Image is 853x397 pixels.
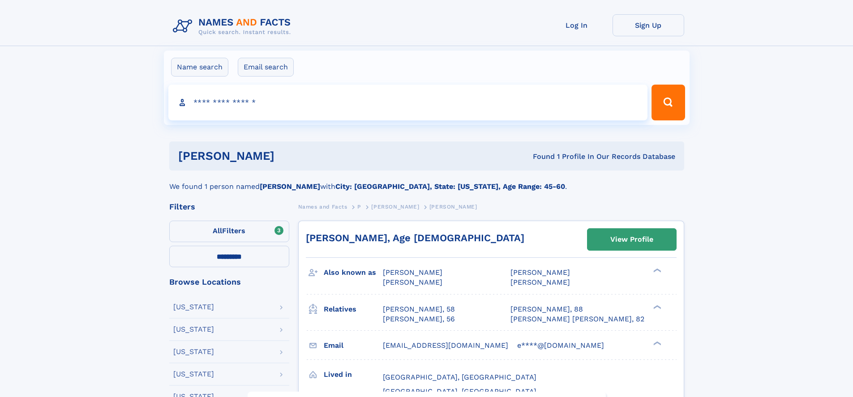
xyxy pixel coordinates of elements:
[169,171,684,192] div: We found 1 person named with .
[587,229,676,250] a: View Profile
[510,304,583,314] a: [PERSON_NAME], 88
[324,265,383,280] h3: Also known as
[173,303,214,311] div: [US_STATE]
[651,304,662,310] div: ❯
[306,232,524,243] a: [PERSON_NAME], Age [DEMOGRAPHIC_DATA]
[169,203,289,211] div: Filters
[357,204,361,210] span: P
[651,340,662,346] div: ❯
[383,304,455,314] a: [PERSON_NAME], 58
[260,182,320,191] b: [PERSON_NAME]
[168,85,648,120] input: search input
[383,373,536,381] span: [GEOGRAPHIC_DATA], [GEOGRAPHIC_DATA]
[169,278,289,286] div: Browse Locations
[213,226,222,235] span: All
[403,152,675,162] div: Found 1 Profile In Our Records Database
[510,314,644,324] a: [PERSON_NAME] [PERSON_NAME], 82
[169,221,289,242] label: Filters
[383,278,442,286] span: [PERSON_NAME]
[510,268,570,277] span: [PERSON_NAME]
[541,14,613,36] a: Log In
[238,58,294,77] label: Email search
[324,367,383,382] h3: Lived in
[173,326,214,333] div: [US_STATE]
[371,201,419,212] a: [PERSON_NAME]
[171,58,228,77] label: Name search
[429,204,477,210] span: [PERSON_NAME]
[298,201,347,212] a: Names and Facts
[173,348,214,355] div: [US_STATE]
[651,268,662,273] div: ❯
[178,150,404,162] h1: [PERSON_NAME]
[613,14,684,36] a: Sign Up
[610,229,653,250] div: View Profile
[383,341,508,350] span: [EMAIL_ADDRESS][DOMAIN_NAME]
[383,314,455,324] a: [PERSON_NAME], 56
[371,204,419,210] span: [PERSON_NAME]
[383,268,442,277] span: [PERSON_NAME]
[324,302,383,317] h3: Relatives
[510,278,570,286] span: [PERSON_NAME]
[357,201,361,212] a: P
[335,182,565,191] b: City: [GEOGRAPHIC_DATA], State: [US_STATE], Age Range: 45-60
[324,338,383,353] h3: Email
[383,387,536,396] span: [GEOGRAPHIC_DATA], [GEOGRAPHIC_DATA]
[169,14,298,38] img: Logo Names and Facts
[173,371,214,378] div: [US_STATE]
[652,85,685,120] button: Search Button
